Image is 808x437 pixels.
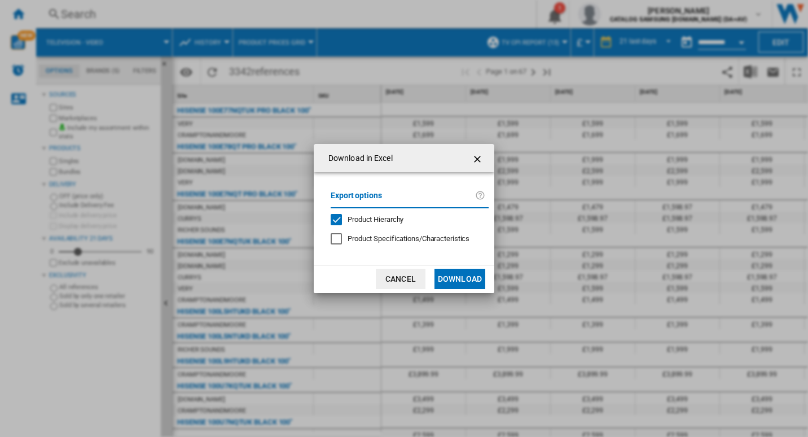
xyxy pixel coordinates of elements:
button: Download [434,269,485,289]
button: Cancel [376,269,425,289]
button: getI18NText('BUTTONS.CLOSE_DIALOG') [467,147,490,169]
ng-md-icon: getI18NText('BUTTONS.CLOSE_DIALOG') [472,152,485,166]
span: Product Specifications/Characteristics [348,234,469,243]
div: Only applies to Category View [348,234,469,244]
label: Export options [331,189,475,210]
span: Product Hierarchy [348,215,403,224]
md-checkbox: Product Hierarchy [331,214,480,225]
h4: Download in Excel [323,153,393,164]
